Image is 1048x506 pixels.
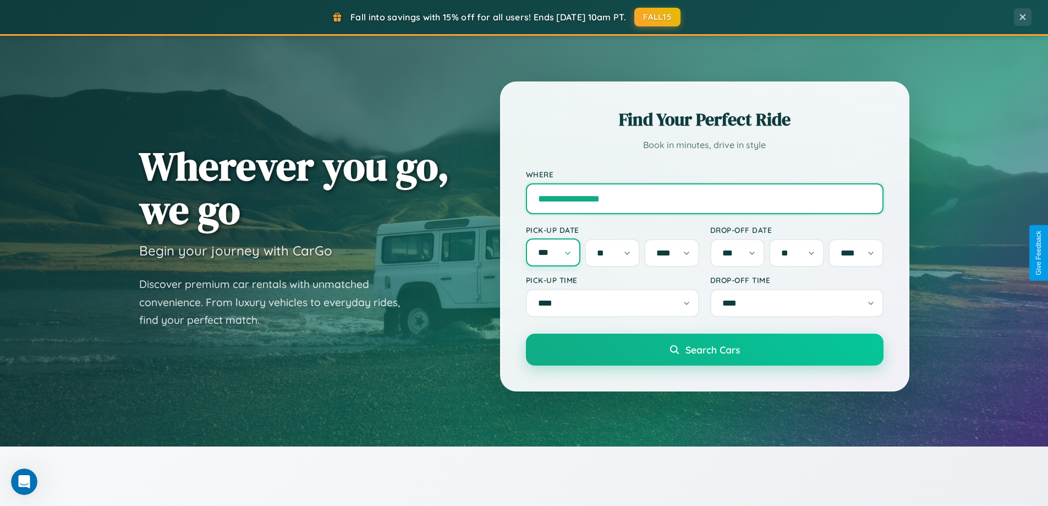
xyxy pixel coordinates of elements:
[634,8,681,26] button: FALL15
[526,107,884,132] h2: Find Your Perfect Ride
[526,170,884,179] label: Where
[526,334,884,366] button: Search Cars
[11,469,37,495] iframe: Intercom live chat
[139,144,449,231] h1: Wherever you go, we go
[526,137,884,153] p: Book in minutes, drive in style
[350,12,626,23] span: Fall into savings with 15% off for all users! Ends [DATE] 10am PT.
[139,275,414,329] p: Discover premium car rentals with unmatched convenience. From luxury vehicles to everyday rides, ...
[1035,231,1042,275] div: Give Feedback
[139,242,332,259] h3: Begin your journey with CarGo
[685,344,740,356] span: Search Cars
[526,275,699,285] label: Pick-up Time
[526,225,699,235] label: Pick-up Date
[710,275,884,285] label: Drop-off Time
[710,225,884,235] label: Drop-off Date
